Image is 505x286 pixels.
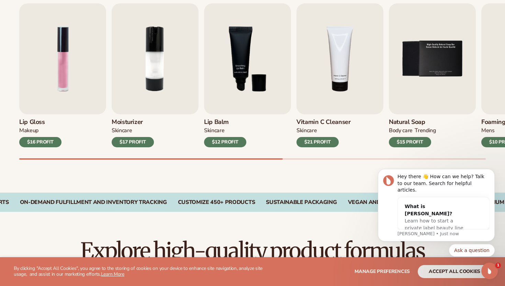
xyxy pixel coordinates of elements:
h3: Lip Balm [204,118,246,126]
a: 4 / 9 [296,3,383,147]
a: Learn More [101,271,124,277]
div: SKINCARE [112,127,132,134]
button: Manage preferences [355,265,410,278]
h3: Lip Gloss [19,118,61,126]
div: MAKEUP [19,127,38,134]
div: Skincare [296,127,317,134]
h2: Explore high-quality product formulas [19,239,486,262]
div: VEGAN AND CRUELTY-FREE PRODUCTS [348,199,452,206]
a: 3 / 9 [204,3,291,147]
div: On-Demand Fulfillment and Inventory Tracking [20,199,167,206]
h3: Natural Soap [389,118,436,126]
a: 5 / 9 [389,3,476,147]
div: TRENDING [415,127,436,134]
iframe: Intercom notifications message [368,168,505,283]
iframe: Intercom live chat [481,263,498,279]
div: SUSTAINABLE PACKAGING [266,199,337,206]
h3: Vitamin C Cleanser [296,118,351,126]
span: 1 [495,263,501,268]
div: $12 PROFIT [204,137,246,147]
p: By clicking "Accept All Cookies", you agree to the storing of cookies on your device to enhance s... [14,266,268,277]
div: CUSTOMIZE 450+ PRODUCTS [178,199,255,206]
div: $15 PROFIT [389,137,431,147]
a: 2 / 9 [112,3,199,147]
h3: Moisturizer [112,118,154,126]
span: Manage preferences [355,268,410,275]
div: $21 PROFIT [296,137,339,147]
div: $17 PROFIT [112,137,154,147]
div: BODY Care [389,127,413,134]
div: $16 PROFIT [19,137,61,147]
a: 1 / 9 [19,3,106,147]
div: mens [481,127,495,134]
div: SKINCARE [204,127,224,134]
